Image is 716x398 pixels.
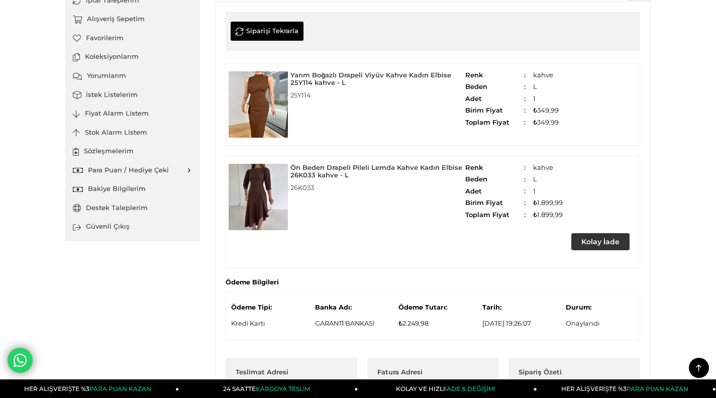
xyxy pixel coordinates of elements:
[73,179,192,198] a: Bakiye Bilgilerim
[465,119,526,127] strong: Toplam Fiyat
[236,368,288,376] span: Teslimat Adresi
[290,164,465,196] a: Ön Beden Drapeli Pileli Lemda Kahve Kadın Elbise 26K033 kahve - L26K033
[465,83,526,91] strong: Beden
[566,304,591,311] b: Durum:
[445,385,495,392] span: İADE & DEĞİŞİM!
[465,164,640,172] span: kahve
[73,29,192,48] a: Favorilerim
[571,233,630,250] a: Kolay İade
[465,71,526,79] strong: Renk
[465,199,526,207] strong: Birim Fiyat
[229,71,288,138] img: Yarım Boğazlı Drapeli Viyüv Kahve Kadın Elbise 25Y114 kahve - L
[73,161,192,180] a: Para Puan / Hediye Çeki
[482,304,501,311] b: Tarih:
[465,164,526,172] strong: Renk
[465,175,526,183] strong: Beden
[73,10,192,29] a: Alışveriş Sepetim
[89,385,151,392] span: PARA PUAN KAZAN
[398,319,467,328] p: ₺2.249,98
[398,304,447,311] b: Ödeme Tutarı:
[465,175,640,183] span: L
[465,199,640,207] span: ₺1.899,99
[465,83,640,91] span: L
[73,66,192,85] a: Yorumlarım
[465,95,526,103] strong: Adet
[465,107,640,115] span: ₺349,99
[229,164,288,230] img: Ön Beden Drapeli Pileli Lemda Kahve Kadın Elbise 26K033 kahve - L
[290,179,465,196] strong: 26K033
[519,368,630,376] h6: Sipariş Özeti
[73,123,192,142] a: Stok Alarm Listem
[465,187,526,195] strong: Adet
[465,71,640,79] span: kahve
[358,379,537,398] a: KOLAY VE HIZLIİADE & DEĞİŞİM!
[256,385,310,392] span: KARGOYA TESLİM
[226,278,279,291] strong: Ödeme Bilgileri
[73,85,192,105] a: İstek Listelerim
[482,319,551,328] p: [DATE] 19:26:07
[231,304,272,311] b: Ödeme Tipi:
[73,217,192,236] a: Güvenli Çıkış
[315,304,352,311] b: Banka Adı:
[465,95,640,103] span: 1
[315,319,384,328] p: GARANTİ BANKASI
[231,22,304,41] a: Siparişi Tekrarla
[465,107,526,115] strong: Birim Fiyat
[73,198,192,218] a: Destek Taleplerim
[377,368,423,376] span: Fatura Adresi
[465,187,640,195] span: 1
[465,211,526,219] strong: Toplam Fiyat
[73,47,192,66] a: Koleksiyonlarım
[465,119,640,127] span: ₺349,99
[290,71,465,104] a: Yarım Boğazlı Drapeli Viyüv Kahve Kadın Elbise 25Y114 kahve - L25Y114
[73,104,192,123] a: Fiyat Alarm Listem
[566,319,635,328] p: Onaylandı
[290,86,465,104] strong: 25Y114
[231,319,300,328] p: Kredi Kartı
[537,379,716,398] a: HER ALIŞVERİŞTE %3PARA PUAN KAZAN
[465,211,640,219] span: ₺1.899,99
[73,142,192,161] a: Sözleşmelerim
[627,385,688,392] span: PARA PUAN KAZAN
[179,379,358,398] a: 24 SAATTEKARGOYA TESLİM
